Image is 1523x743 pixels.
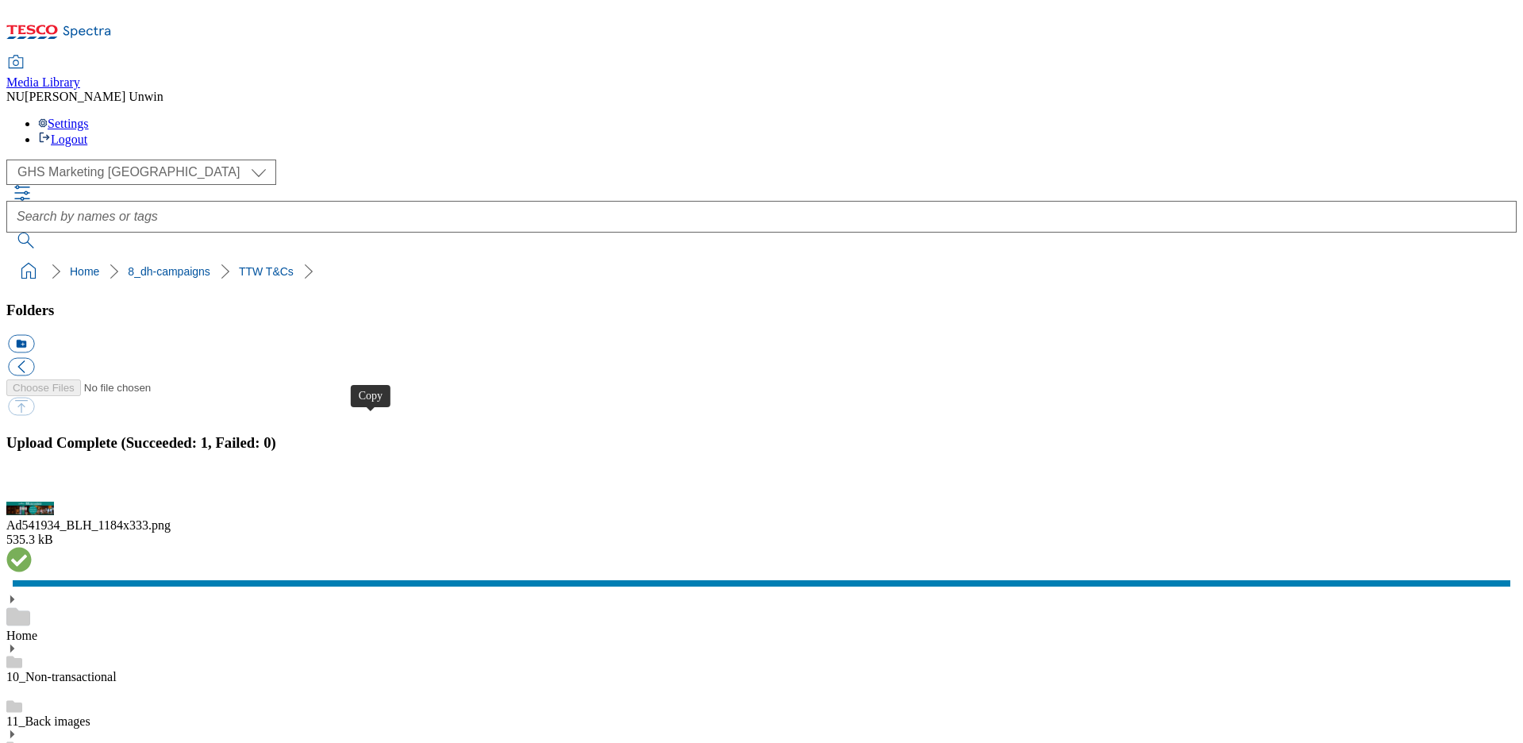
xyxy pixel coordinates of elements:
[6,714,90,728] a: 11_Back images
[6,518,1517,533] div: Ad541934_BLH_1184x333.png
[6,629,37,642] a: Home
[6,201,1517,233] input: Search by names or tags
[25,90,163,103] span: [PERSON_NAME] Unwin
[38,133,87,146] a: Logout
[6,75,80,89] span: Media Library
[128,265,210,278] a: 8_dh-campaigns
[6,56,80,90] a: Media Library
[6,256,1517,287] nav: breadcrumb
[6,90,25,103] span: NU
[6,434,1517,452] h3: Upload Complete (Succeeded: 1, Failed: 0)
[38,117,89,130] a: Settings
[16,259,41,284] a: home
[6,502,54,515] img: preview
[6,670,117,683] a: 10_Non-transactional
[239,265,294,278] a: TTW T&Cs
[70,265,99,278] a: Home
[6,302,1517,319] h3: Folders
[6,533,1517,547] div: 535.3 kB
